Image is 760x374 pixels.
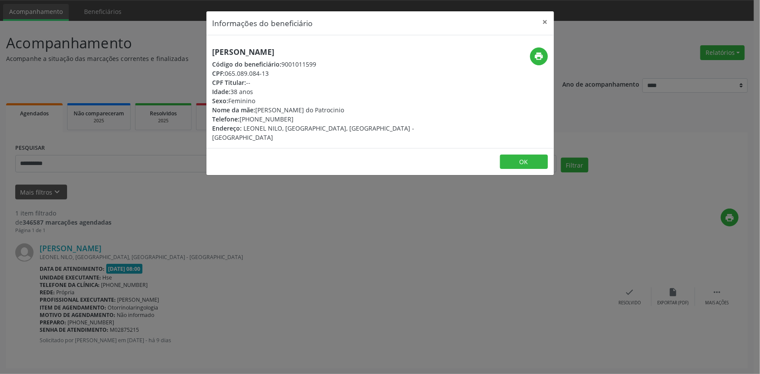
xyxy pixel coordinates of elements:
span: CPF Titular: [213,78,247,87]
div: 38 anos [213,87,432,96]
div: 9001011599 [213,60,432,69]
div: 065.089.084-13 [213,69,432,78]
span: Nome da mãe: [213,106,256,114]
button: OK [500,155,548,169]
span: Telefone: [213,115,240,123]
button: Close [537,11,554,33]
span: CPF: [213,69,225,77]
span: Endereço: [213,124,242,132]
div: -- [213,78,432,87]
div: [PERSON_NAME] do Patrocinio [213,105,432,115]
span: Código do beneficiário: [213,60,282,68]
h5: Informações do beneficiário [213,17,313,29]
h5: [PERSON_NAME] [213,47,432,57]
span: LEONEL NILO, [GEOGRAPHIC_DATA], [GEOGRAPHIC_DATA] - [GEOGRAPHIC_DATA] [213,124,415,142]
div: Feminino [213,96,432,105]
div: [PHONE_NUMBER] [213,115,432,124]
i: print [534,51,544,61]
span: Sexo: [213,97,229,105]
span: Idade: [213,88,231,96]
button: print [530,47,548,65]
